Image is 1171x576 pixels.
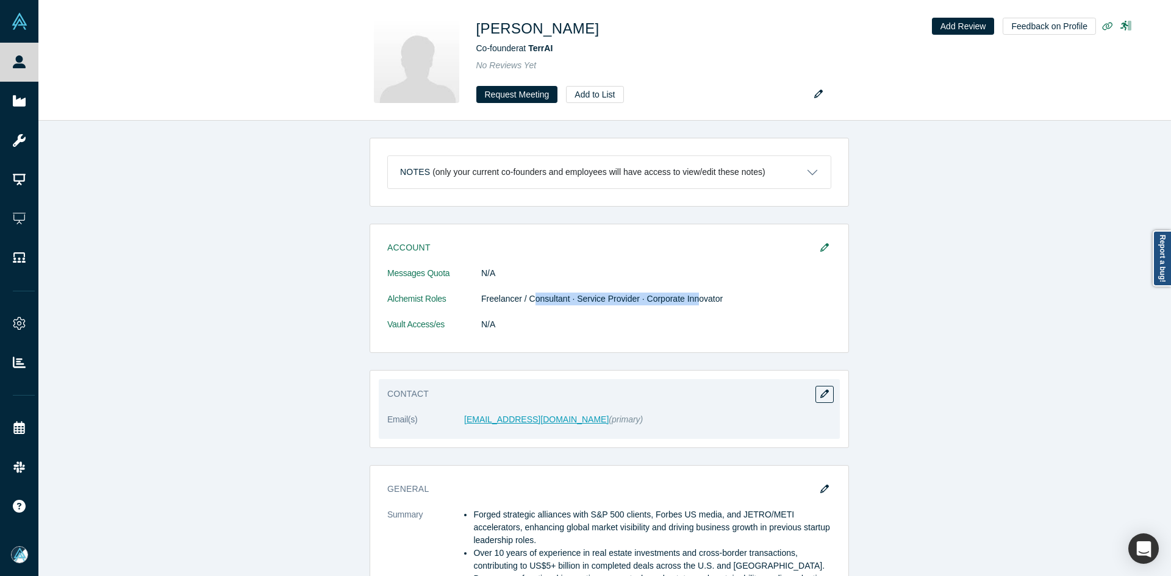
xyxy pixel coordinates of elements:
dt: Vault Access/es [387,318,481,344]
span: (primary) [609,414,643,424]
span: No Reviews Yet [476,60,537,70]
button: Feedback on Profile [1003,18,1096,35]
img: Weidi Zhang's Profile Image [374,18,459,103]
button: Notes (only your current co-founders and employees will have access to view/edit these notes) [388,156,831,188]
dd: N/A [481,267,831,280]
button: Request Meeting [476,86,558,103]
button: Add to List [566,86,623,103]
h3: Notes [400,166,430,179]
li: Forged strategic alliances with S&P 500 clients, Forbes US media, and JETRO/METI accelerators, en... [473,508,831,547]
a: [EMAIL_ADDRESS][DOMAIN_NAME] [464,414,609,424]
p: (only your current co-founders and employees will have access to view/edit these notes) [432,167,765,177]
li: Over 10 years of experience in real estate investments and cross-border transactions, contributin... [473,547,831,572]
dt: Alchemist Roles [387,293,481,318]
img: Alchemist Vault Logo [11,13,28,30]
span: Co-founder at [476,43,553,53]
dt: Email(s) [387,413,464,439]
dd: N/A [481,318,831,331]
a: TerrAI [528,43,553,53]
dt: Messages Quota [387,267,481,293]
h3: Contact [387,388,814,400]
dd: Freelancer / Consultant · Service Provider · Corporate Innovator [481,293,831,305]
img: Mia Scott's Account [11,546,28,563]
h3: Account [387,241,814,254]
h3: General [387,483,814,496]
h1: [PERSON_NAME] [476,18,600,40]
a: Report a bug! [1153,230,1171,286]
button: Add Review [932,18,995,35]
